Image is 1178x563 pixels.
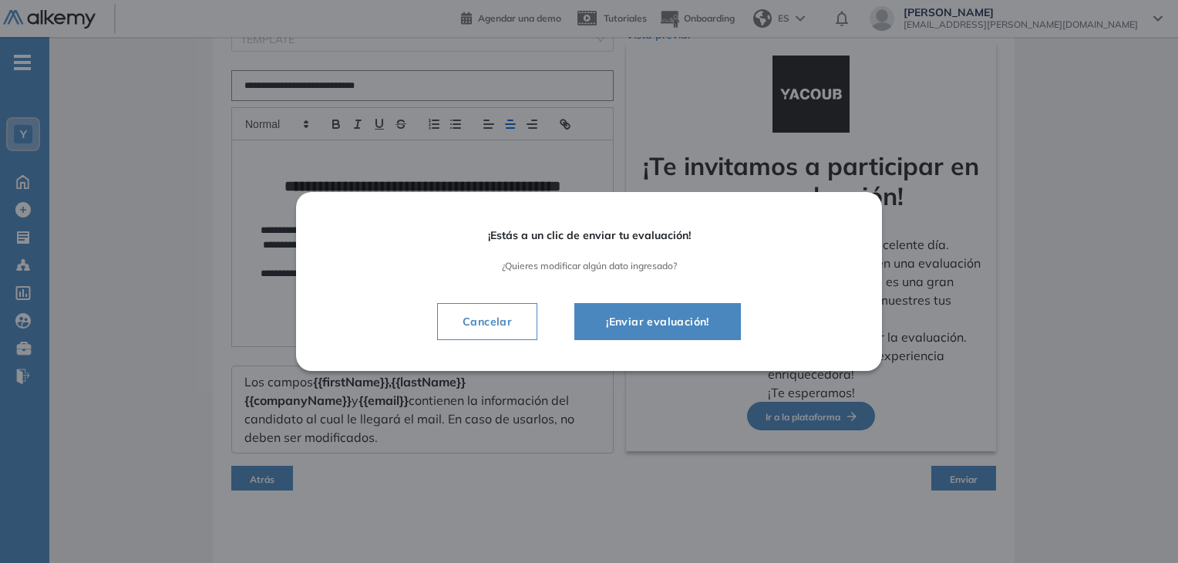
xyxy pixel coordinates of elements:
iframe: Chat Widget [1101,489,1178,563]
button: ¡Enviar evaluación! [574,303,741,340]
span: ¡Enviar evaluación! [594,312,722,331]
span: ¡Estás a un clic de enviar tu evaluación! [339,229,839,242]
span: Cancelar [450,312,524,331]
div: Widget de chat [1101,489,1178,563]
span: ¿Quieres modificar algún dato ingresado? [339,261,839,271]
button: Cancelar [437,303,537,340]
